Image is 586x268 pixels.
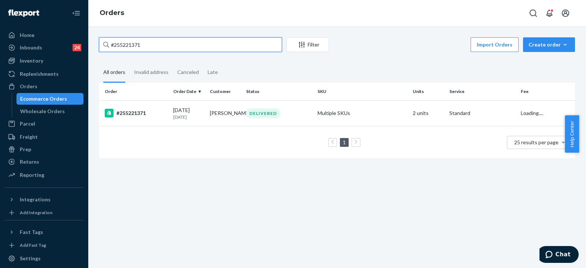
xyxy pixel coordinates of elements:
[103,63,125,83] div: All orders
[4,241,84,250] a: Add Fast Tag
[286,37,329,52] button: Filter
[526,6,541,21] button: Open Search Box
[246,108,280,118] div: DELIVERED
[20,31,34,39] div: Home
[100,9,124,17] a: Orders
[173,107,204,120] div: [DATE]
[16,105,84,117] a: Wholesale Orders
[410,83,446,100] th: Units
[4,81,84,92] a: Orders
[210,88,241,94] div: Customer
[20,70,59,78] div: Replenishments
[20,242,46,248] div: Add Fast Tag
[341,139,347,145] a: Page 1 is your current page
[4,55,84,67] a: Inventory
[4,253,84,264] a: Settings
[449,109,515,117] p: Standard
[20,133,38,141] div: Freight
[4,194,84,205] button: Integrations
[20,228,43,236] div: Fast Tags
[4,29,84,41] a: Home
[542,6,557,21] button: Open notifications
[4,208,84,217] a: Add Integration
[99,83,170,100] th: Order
[4,144,84,155] a: Prep
[565,115,579,153] button: Help Center
[134,63,168,82] div: Invalid address
[73,44,81,51] div: 24
[4,156,84,168] a: Returns
[471,37,519,52] button: Import Orders
[20,209,52,216] div: Add Integration
[20,108,65,115] div: Wholesale Orders
[20,255,41,262] div: Settings
[173,114,204,120] p: [DATE]
[287,41,329,48] div: Filter
[4,68,84,80] a: Replenishments
[558,6,573,21] button: Open account menu
[4,226,84,238] button: Fast Tags
[315,100,410,126] td: Multiple SKUs
[446,83,518,100] th: Service
[99,37,282,52] input: Search orders
[518,100,575,126] td: Loading....
[8,10,39,17] img: Flexport logo
[16,93,84,105] a: Ecommerce Orders
[4,42,84,53] a: Inbounds24
[177,63,199,82] div: Canceled
[20,120,35,127] div: Parcel
[410,100,446,126] td: 2 units
[523,37,575,52] button: Create order
[170,83,207,100] th: Order Date
[518,83,575,100] th: Fee
[20,158,39,165] div: Returns
[208,63,218,82] div: Late
[514,139,559,145] span: 25 results per page
[243,83,315,100] th: Status
[207,100,244,126] td: [PERSON_NAME]
[4,131,84,143] a: Freight
[315,83,410,100] th: SKU
[94,3,130,24] ol: breadcrumbs
[105,109,167,118] div: #255221371
[528,41,570,48] div: Create order
[20,57,43,64] div: Inventory
[20,146,31,153] div: Prep
[4,169,84,181] a: Reporting
[539,246,579,264] iframe: Opens a widget where you can chat to one of our agents
[20,44,42,51] div: Inbounds
[20,95,67,103] div: Ecommerce Orders
[69,6,84,21] button: Close Navigation
[20,196,51,203] div: Integrations
[4,118,84,130] a: Parcel
[20,83,37,90] div: Orders
[20,171,44,179] div: Reporting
